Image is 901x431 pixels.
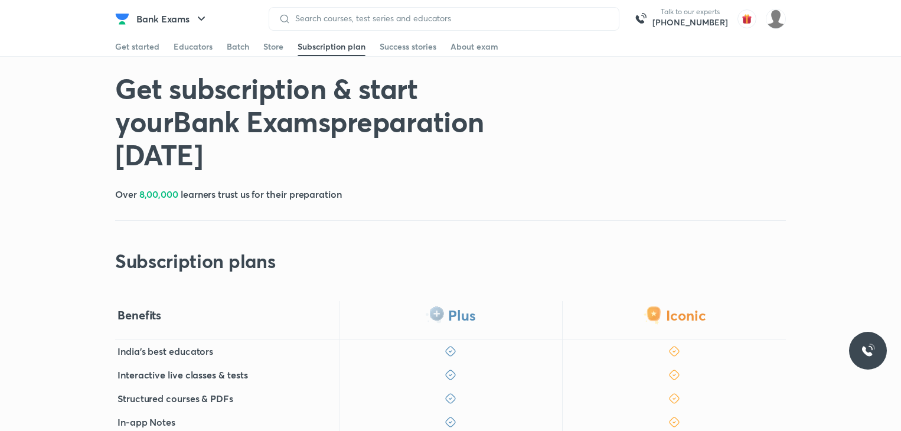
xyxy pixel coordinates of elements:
img: avatar [737,9,756,28]
input: Search courses, test series and educators [290,14,609,23]
a: Store [263,37,283,56]
h5: Structured courses & PDFs [117,391,233,406]
div: Batch [227,41,249,53]
a: Educators [174,37,213,56]
h5: Over learners trust us for their preparation [115,187,342,201]
img: Company Logo [115,12,129,26]
a: Batch [227,37,249,56]
div: Subscription plan [298,41,365,53]
div: Success stories [380,41,436,53]
a: Get started [115,37,159,56]
a: Success stories [380,37,436,56]
span: 8,00,000 [139,188,178,200]
img: ttu [861,344,875,358]
div: Get started [115,41,159,53]
h5: India's best educators [117,344,213,358]
a: Subscription plan [298,37,365,56]
a: About exam [450,37,498,56]
button: Bank Exams [129,7,216,31]
h1: Get subscription & start your Bank Exams preparation [DATE] [115,71,518,171]
h2: Subscription plans [115,249,275,273]
img: NANMA [766,9,786,29]
div: Store [263,41,283,53]
p: Talk to our experts [652,7,728,17]
div: About exam [450,41,498,53]
a: [PHONE_NUMBER] [652,17,728,28]
h4: Benefits [117,308,161,323]
div: Educators [174,41,213,53]
img: call-us [629,7,652,31]
h5: Interactive live classes & tests [117,368,247,382]
h5: In-app Notes [117,415,175,429]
